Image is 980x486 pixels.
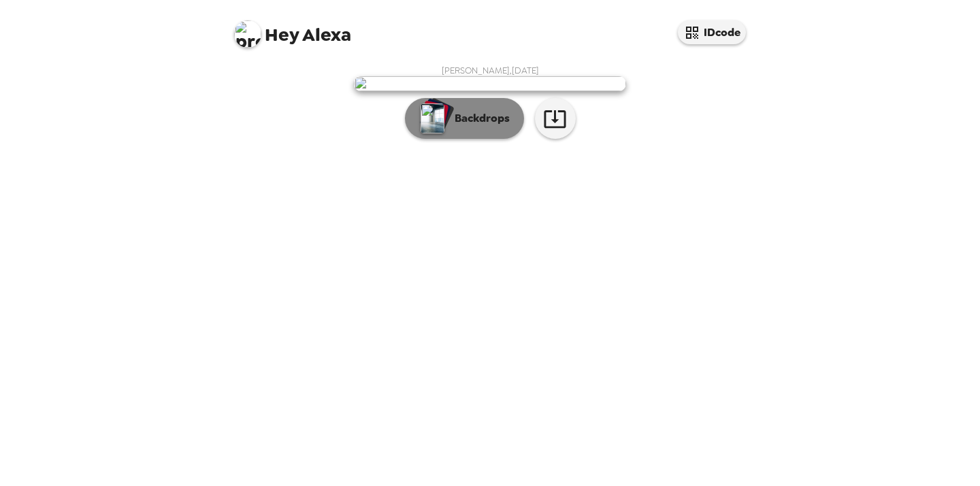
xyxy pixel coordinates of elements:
[234,20,261,48] img: profile pic
[448,110,510,127] p: Backdrops
[234,14,351,44] span: Alexa
[442,65,539,76] span: [PERSON_NAME] , [DATE]
[678,20,746,44] button: IDcode
[265,22,299,47] span: Hey
[354,76,626,91] img: user
[405,98,524,139] button: Backdrops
